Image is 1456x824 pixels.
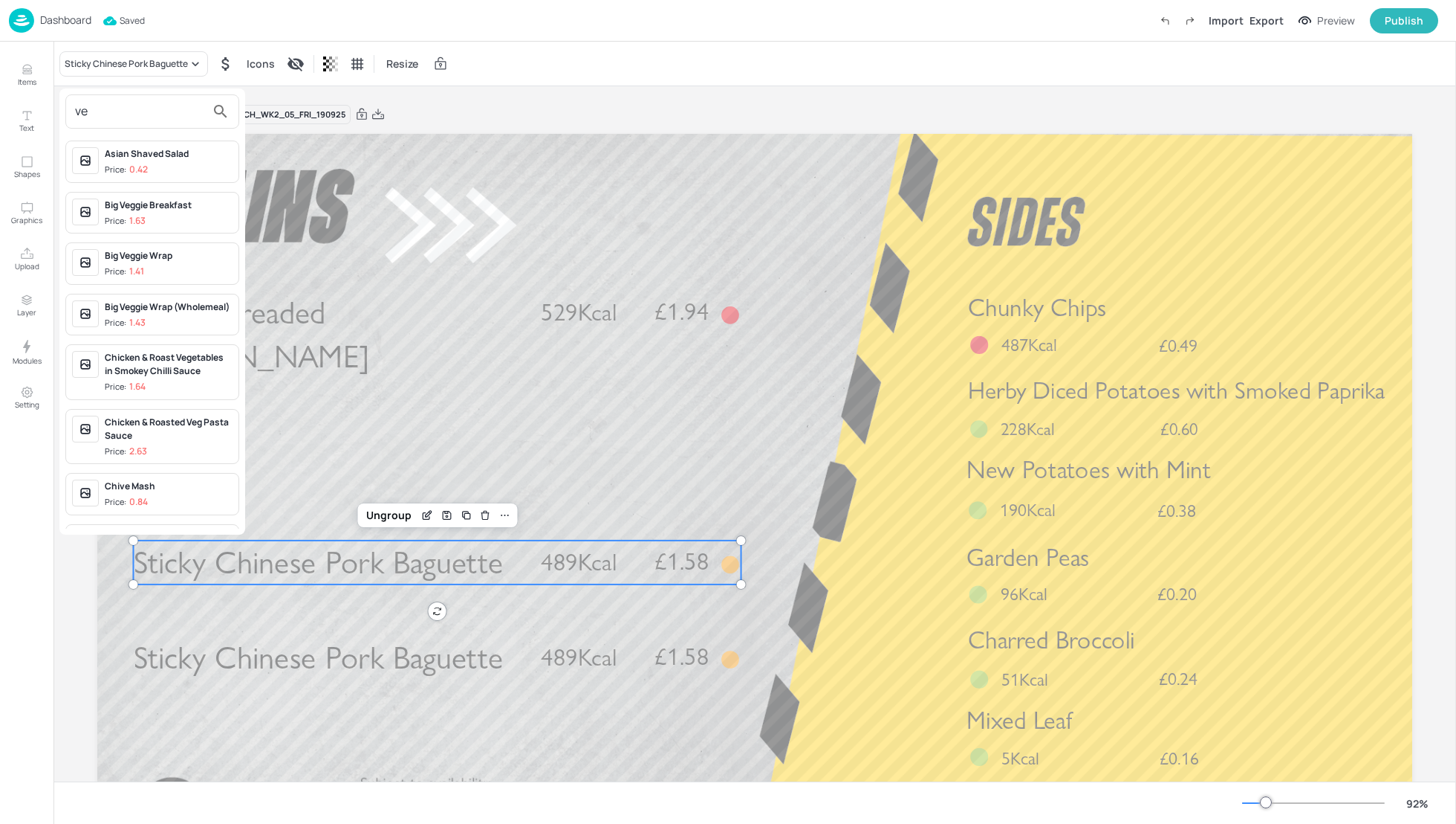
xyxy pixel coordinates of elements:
p: 0.42 [129,164,148,175]
p: 2.63 [129,446,147,457]
div: Chicken & Roasted Veg Pasta Sauce [105,416,233,442]
button: search [206,97,235,126]
p: 1.43 [129,318,146,328]
div: Price: [105,317,146,329]
div: Price: [105,265,144,278]
div: Price: [105,496,148,509]
p: 1.64 [129,382,146,392]
div: Price: [105,215,146,228]
div: Price: [105,445,147,458]
p: 1.63 [129,216,146,226]
div: Price: [105,381,146,393]
div: Big Veggie Breakfast [105,199,233,212]
div: Big Veggie Wrap [105,249,233,263]
input: Search Item [75,100,206,123]
div: Asian Shaved Salad [105,147,233,161]
div: Price: [105,164,148,176]
div: Chicken & Roast Vegetables in Smokey Chilli Sauce [105,351,233,378]
p: 1.41 [129,266,144,277]
div: Chive Mash [105,480,233,493]
p: 0.84 [129,497,148,507]
div: Big Veggie Wrap (Wholemeal) [105,300,233,314]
